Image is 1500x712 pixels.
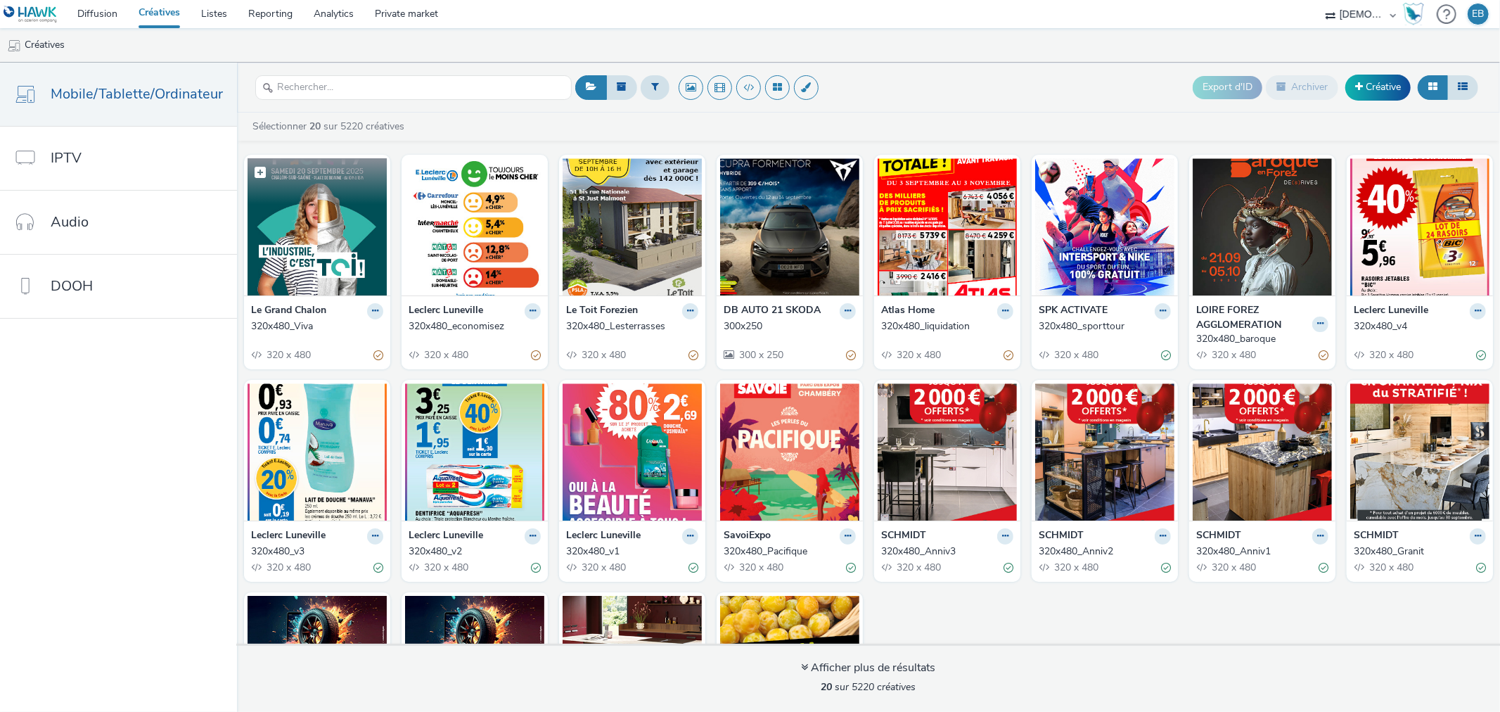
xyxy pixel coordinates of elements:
strong: Leclerc Luneville [1354,303,1428,319]
span: 320 x 480 [738,561,783,574]
div: 320x480_v3 [251,545,378,559]
div: Valide [531,560,541,575]
img: 300x250 visual [720,158,859,295]
img: 320x480_v2 visual [405,383,544,521]
span: 320 x 480 [580,561,626,574]
div: 320x480_v1 [566,545,693,559]
span: 320 x 480 [1053,561,1098,574]
span: 300 x 250 [738,348,783,362]
div: 320x480_sporttour [1039,319,1165,333]
div: Partiellement valide [373,348,383,362]
span: 320 x 480 [1053,348,1098,362]
span: 320 x 480 [1368,561,1414,574]
div: 320x480_Anniv3 [881,545,1008,559]
img: 320x480_Lesterrasses visual [563,158,702,295]
div: 320x480_Granit [1354,545,1480,559]
div: Partiellement valide [1319,348,1328,362]
div: Partiellement valide [688,348,698,362]
strong: SCHMIDT [1354,528,1399,545]
img: undefined Logo [4,6,58,23]
a: 320x480_Anniv1 [1196,545,1328,559]
div: Valide [1476,560,1486,575]
a: 320x480_v2 [409,545,541,559]
strong: Atlas Home [881,303,935,319]
div: EB [1473,4,1485,25]
div: 320x480_Anniv1 [1196,545,1323,559]
a: 320x480_v3 [251,545,383,559]
div: Valide [688,560,698,575]
img: 320x480_Granit visual [1350,383,1489,521]
strong: SavoiExpo [724,528,771,545]
a: Sélectionner sur 5220 créatives [251,120,410,133]
div: Valide [1161,560,1171,575]
img: mobile [7,39,21,53]
a: 320x480_Granit [1354,545,1486,559]
span: 320 x 480 [1210,348,1256,362]
img: 320x480_v1 visual [563,383,702,521]
a: 300x250 [724,319,856,333]
span: 320 x 480 [895,348,941,362]
div: Valide [1476,348,1486,362]
span: IPTV [51,148,82,168]
button: Grille [1418,75,1448,99]
img: 320x480_Anniv2 visual [1035,383,1174,521]
strong: SCHMIDT [1196,528,1241,545]
div: Hawk Academy [1403,3,1424,25]
span: 320 x 480 [265,348,311,362]
img: 320x480_economisez visual [405,158,544,295]
span: Audio [51,212,89,232]
a: 320x480_Anniv2 [1039,545,1171,559]
strong: 20 [309,120,321,133]
strong: SCHMIDT [1039,528,1084,545]
img: 320x480_liquidation visual [878,158,1017,295]
strong: Leclerc Luneville [566,528,641,545]
a: 320x480_v1 [566,545,698,559]
a: 320x480_economisez [409,319,541,333]
div: 320x480_economisez [409,319,535,333]
span: 320 x 480 [423,561,468,574]
button: Export d'ID [1193,76,1262,98]
img: 320x480_Viva visual [248,158,387,295]
div: Afficher plus de résultats [802,660,936,676]
span: 320 x 480 [1210,561,1256,574]
input: Rechercher... [255,75,572,100]
a: 320x480_Lesterrasses [566,319,698,333]
button: Liste [1447,75,1478,99]
a: Créative [1345,75,1411,100]
span: 320 x 480 [1368,348,1414,362]
div: 300x250 [724,319,850,333]
a: 320x480_liquidation [881,319,1013,333]
strong: Le Grand Chalon [251,303,326,319]
strong: DB AUTO 21 SKODA [724,303,821,319]
strong: SPK ACTIVATE [1039,303,1108,319]
div: Valide [846,560,856,575]
a: 320x480_sporttour [1039,319,1171,333]
div: Valide [1004,560,1013,575]
div: Partiellement valide [846,348,856,362]
div: Valide [373,560,383,575]
img: 320x480_Pacifique visual [720,383,859,521]
div: 320x480_Viva [251,319,378,333]
a: 320x480_v4 [1354,319,1486,333]
div: 320x480_Lesterrasses [566,319,693,333]
a: 320x480_Anniv3 [881,545,1013,559]
span: Mobile/Tablette/Ordinateur [51,84,223,104]
div: Partiellement valide [1004,348,1013,362]
span: DOOH [51,276,93,296]
a: 320x480_Pacifique [724,545,856,559]
a: 320x480_baroque [1196,332,1328,346]
button: Archiver [1266,75,1338,99]
div: Valide [1319,560,1328,575]
div: 320x480_v2 [409,545,535,559]
strong: SCHMIDT [881,528,926,545]
span: 320 x 480 [895,561,941,574]
img: 320x480_v4 visual [1350,158,1489,295]
div: Partiellement valide [531,348,541,362]
img: 320x480_baroque visual [1193,158,1332,295]
strong: LOIRE FOREZ AGGLOMERATION [1196,303,1309,332]
strong: 20 [821,680,833,694]
div: 320x480_liquidation [881,319,1008,333]
div: Valide [1161,348,1171,362]
a: Hawk Academy [1403,3,1430,25]
span: sur 5220 créatives [821,680,916,694]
